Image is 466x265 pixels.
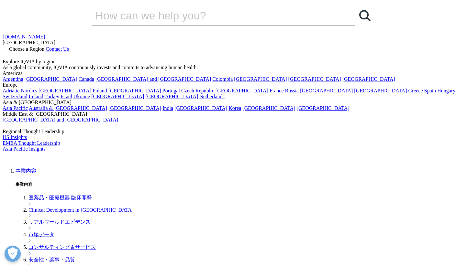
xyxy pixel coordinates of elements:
div: Asia & [GEOGRAPHIC_DATA] [3,100,463,105]
a: Australia & [GEOGRAPHIC_DATA] [29,105,107,111]
a: Argentina [3,76,23,82]
button: 優先設定センターを開く [5,246,21,262]
div: Americas [3,70,463,76]
a: [GEOGRAPHIC_DATA] [108,88,161,93]
a: 安全性・薬事・品質 [28,257,75,262]
a: [GEOGRAPHIC_DATA] and [GEOGRAPHIC_DATA] [95,76,211,82]
a: [GEOGRAPHIC_DATA] [242,105,295,111]
a: US Insights [3,134,27,140]
a: Poland [93,88,107,93]
a: [GEOGRAPHIC_DATA] [234,76,287,82]
a: Clinical Development in [GEOGRAPHIC_DATA] [28,207,133,213]
div: [GEOGRAPHIC_DATA] [3,40,463,46]
a: [GEOGRAPHIC_DATA] and [GEOGRAPHIC_DATA] [3,117,118,122]
a: Canada [79,76,94,82]
a: France [270,88,284,93]
a: [GEOGRAPHIC_DATA] [216,88,268,93]
svg: Search [359,10,371,21]
a: EMEA Thought Leadership [3,140,60,146]
div: As a global community, IQVIA continuously invests and commits to advancing human health. [3,65,463,70]
a: [GEOGRAPHIC_DATA] [25,76,77,82]
input: 検索する [92,6,337,25]
a: Spain [424,88,436,93]
a: Ukraine [73,94,90,99]
a: Korea [228,105,241,111]
h5: 事業内容 [16,182,463,187]
a: Czech Republic [181,88,214,93]
div: Regional Thought Leadership [3,129,463,134]
a: Contact Us [46,46,69,52]
a: [GEOGRAPHIC_DATA] [108,105,161,111]
a: Netherlands [199,94,224,99]
div: Middle East & [GEOGRAPHIC_DATA] [3,111,463,117]
a: [GEOGRAPHIC_DATA] [39,88,91,93]
span: Choose a Region [9,46,44,52]
a: [GEOGRAPHIC_DATA] [288,76,341,82]
a: Hungary [437,88,455,93]
a: 医薬品・医療機器 臨床開発 [28,195,92,200]
a: [GEOGRAPHIC_DATA] [354,88,407,93]
a: Israel [61,94,72,99]
a: Adriatic [3,88,19,93]
a: Russia [285,88,299,93]
div: Europe [3,82,463,88]
a: Asia Pacific [3,105,28,111]
a: Colombia [212,76,233,82]
a: 事業内容 [16,168,36,174]
a: Nordics [21,88,37,93]
a: Greece [408,88,423,93]
a: [GEOGRAPHIC_DATA] [91,94,144,99]
a: [GEOGRAPHIC_DATA] [174,105,227,111]
a: [GEOGRAPHIC_DATA] [145,94,198,99]
div: Explore IQVIA by region [3,59,463,65]
a: India [162,105,173,111]
a: Asia Pacific Insights [3,146,45,152]
a: Turkey [44,94,59,99]
a: [DOMAIN_NAME] [3,34,45,39]
a: リアルワールドエビデンス [28,219,91,225]
a: 市場データ [28,232,54,237]
a: コンサルティング＆サービス [28,244,96,250]
a: Portugal [162,88,180,93]
a: 検索する [355,6,375,25]
a: Switzerland [3,94,27,99]
a: [GEOGRAPHIC_DATA] [300,88,353,93]
a: [GEOGRAPHIC_DATA] [297,105,349,111]
a: Ireland [28,94,43,99]
a: [GEOGRAPHIC_DATA] [342,76,395,82]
